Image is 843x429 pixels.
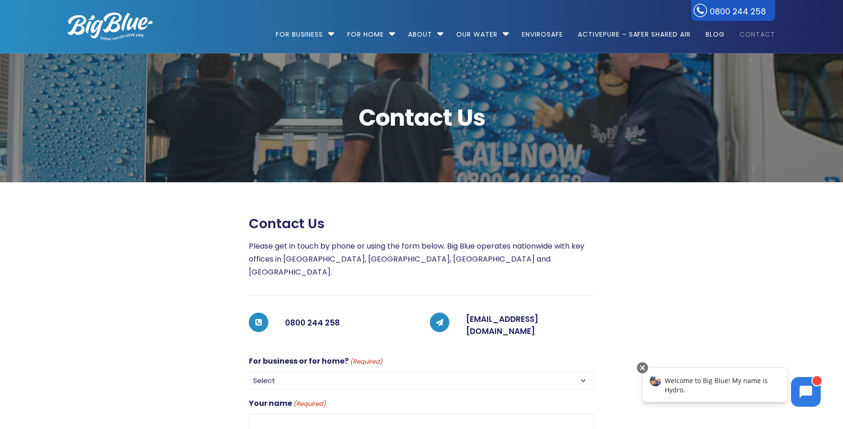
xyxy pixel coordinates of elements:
span: Contact us [249,216,324,232]
iframe: Chatbot [633,360,830,416]
label: Your name [249,397,326,410]
span: Contact Us [68,106,775,129]
span: (Required) [293,399,326,410]
span: (Required) [350,357,383,367]
p: Please get in touch by phone or using the form below. Big Blue operates nationwide with key offic... [249,240,594,279]
label: For business or for home? [249,355,383,368]
a: [EMAIL_ADDRESS][DOMAIN_NAME] [466,314,538,337]
h5: 0800 244 258 [285,314,413,332]
img: logo [68,13,153,40]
